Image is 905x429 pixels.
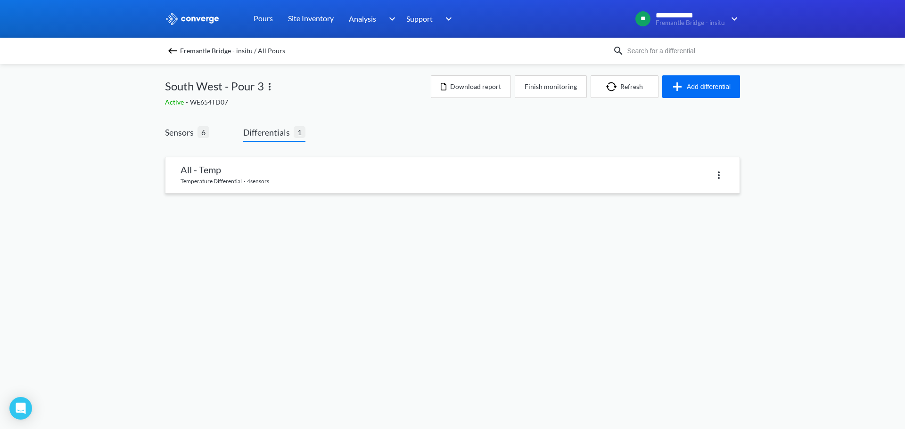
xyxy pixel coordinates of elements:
[656,19,725,26] span: Fremantle Bridge - insitu
[431,75,511,98] button: Download report
[165,97,431,107] div: WE654TD07
[613,45,624,57] img: icon-search.svg
[186,98,190,106] span: -
[167,45,178,57] img: backspace.svg
[197,126,209,138] span: 6
[606,82,620,91] img: icon-refresh.svg
[165,98,186,106] span: Active
[591,75,658,98] button: Refresh
[165,77,264,95] span: South West - Pour 3
[294,126,305,138] span: 1
[439,13,454,24] img: downArrow.svg
[515,75,587,98] button: Finish monitoring
[713,170,724,181] img: more.svg
[165,13,220,25] img: logo_ewhite.svg
[243,126,294,139] span: Differentials
[264,81,275,92] img: more.svg
[383,13,398,24] img: downArrow.svg
[624,46,738,56] input: Search for a differential
[662,75,740,98] button: Add differential
[672,81,687,92] img: icon-plus.svg
[165,126,197,139] span: Sensors
[349,13,376,24] span: Analysis
[441,83,446,90] img: icon-file.svg
[180,44,285,57] span: Fremantle Bridge - insitu / All Pours
[9,397,32,420] div: Open Intercom Messenger
[725,13,740,24] img: downArrow.svg
[406,13,433,24] span: Support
